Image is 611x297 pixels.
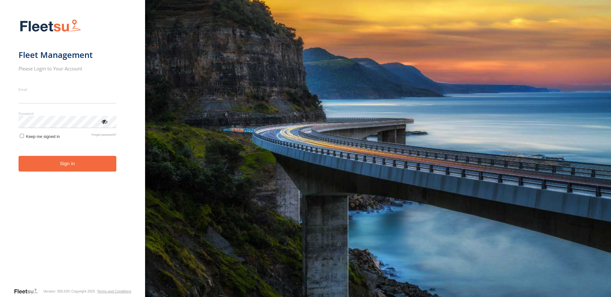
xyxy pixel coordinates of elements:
input: Keep me signed in [20,134,24,138]
label: Email [19,87,117,92]
h2: Please Login to Your Account [19,65,117,72]
img: Fleetsu [19,18,82,34]
a: Visit our Website [14,288,43,294]
div: © Copyright 2025 - [68,289,131,293]
span: Keep me signed in [26,134,60,139]
h1: Fleet Management [19,50,117,60]
a: Terms and Conditions [97,289,131,293]
div: ViewPassword [101,118,107,124]
div: Version: 305.03 [43,289,67,293]
form: main [19,15,127,287]
a: Forgot password? [91,133,116,139]
label: Password [19,111,117,116]
button: Sign in [19,156,117,172]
